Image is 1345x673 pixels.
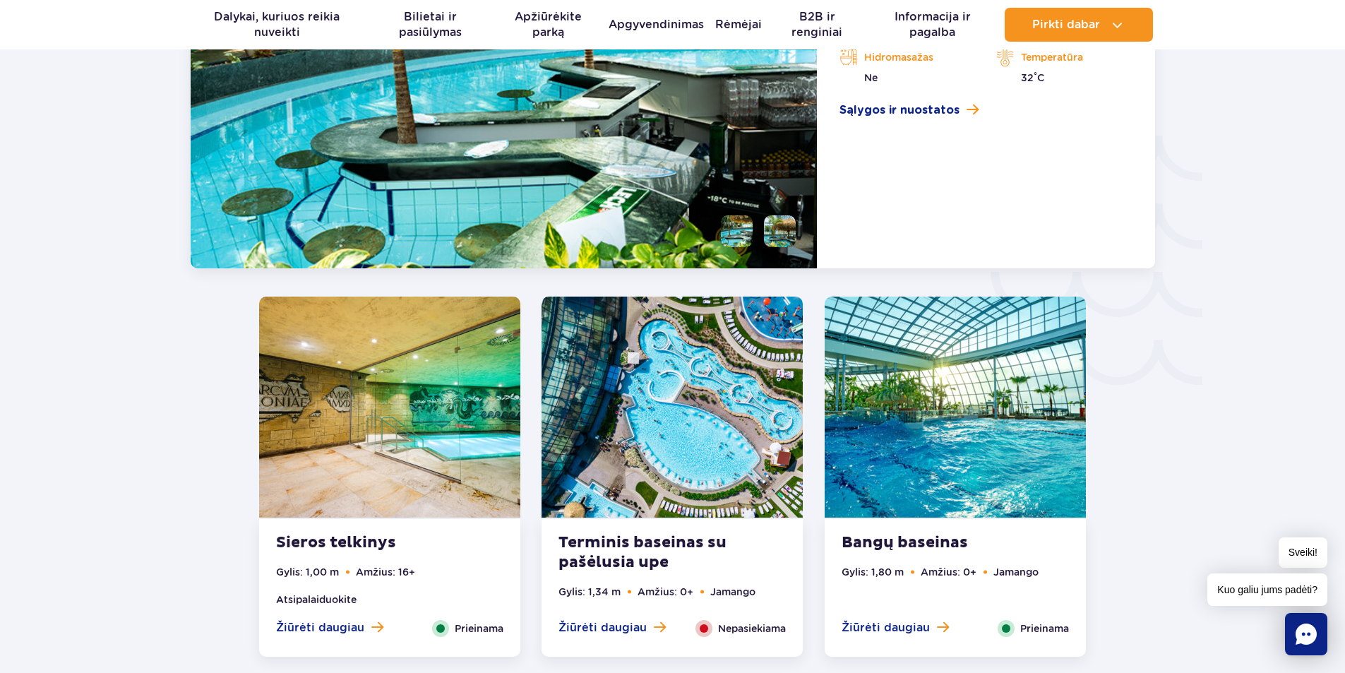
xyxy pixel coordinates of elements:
font: Gylis: 1,00 m [276,566,339,578]
font: Amžius: 16+ [356,566,415,578]
a: Apgyvendinimas [609,8,704,42]
a: Bilietai ir pasiūlymas [373,8,488,42]
font: ° [1034,71,1037,80]
font: Bangų baseinas [842,533,968,552]
a: B2B ir renginiai [773,8,860,42]
img: Terminis baseinas su pašėlusia upe [542,297,803,518]
a: Dalykai, kuriuos reikia nuveikti [193,8,361,42]
button: Pirkti dabar [1005,8,1153,42]
font: Hidromasažas [864,52,933,63]
font: Apžiūrėkite parką [515,10,582,39]
font: Atsipalaiduokite [276,594,357,605]
font: Prieinama [1020,623,1069,634]
font: 32 [1021,72,1034,83]
font: Gylis: 1,34 m [558,586,621,597]
font: Rėmėjai [715,18,762,31]
font: Bilietai ir pasiūlymas [399,10,462,39]
font: Temperatūra [1021,52,1083,63]
a: Rėmėjai [715,8,762,42]
a: Apžiūrėkite parką [499,8,598,42]
font: Prieinama [455,623,503,634]
font: Dalykai, kuriuos reikia nuveikti [214,10,340,39]
a: Sąlygos ir nuostatos [839,102,1132,119]
font: Jamango [993,566,1039,578]
button: Žiūrėti daugiau [276,620,383,636]
font: Gylis: 1,80 m [842,566,904,578]
img: Sieros telkinys [259,297,520,518]
div: Pokalbis [1285,613,1327,655]
font: Informacija ir pagalba [895,10,971,39]
font: Apgyvendinimas [609,18,704,31]
font: Amžius: 0+ [921,566,976,578]
font: Amžius: 0+ [638,586,693,597]
button: Žiūrėti daugiau [842,620,949,636]
font: Sąlygos ir nuostatos [839,105,960,116]
font: C [1037,72,1044,83]
font: Jamango [710,586,755,597]
font: Kuo galiu jums padėti? [1217,584,1317,595]
font: Žiūrėti daugiau [558,621,647,634]
font: Sieros telkinys [276,533,396,552]
font: Nepasiekiama [718,623,786,634]
button: Žiūrėti daugiau [558,620,666,636]
font: Ne [864,72,878,83]
img: Bangų baseinas [825,297,1086,518]
font: Žiūrėti daugiau [276,621,364,634]
font: B2B ir renginiai [791,10,842,39]
a: Informacija ir pagalba [872,8,993,42]
font: Terminis baseinas su pašėlusia upe [558,533,727,572]
font: Žiūrėti daugiau [842,621,930,634]
font: Sveiki! [1289,547,1317,558]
